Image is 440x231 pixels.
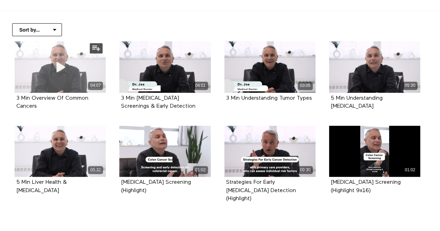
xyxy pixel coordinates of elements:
strong: 5 Min Understanding Colorectal Cancer [331,96,383,109]
a: 3 Min Overview Of Common Cancers [16,96,88,109]
a: Strategies For Early Cancer Detection (Highlight) 00:30 [224,126,315,177]
a: 5 Min Liver Health & Cancer 05:32 [15,126,106,177]
strong: Strategies For Early Cancer Detection (Highlight) [226,180,296,201]
div: 01:02 [193,166,208,174]
a: [MEDICAL_DATA] Screening (Highlight 9x16) [331,180,401,193]
a: Colon Cancer Screening (Highlight) 01:02 [119,126,210,177]
div: 01:02 [402,166,417,174]
a: Colon Cancer Screening (Highlight 9x16) 01:02 [329,126,420,177]
div: 03:05 [298,82,313,90]
div: 05:30 [402,82,417,90]
a: 3 Min Understanding Tumor Types [226,96,312,101]
a: 5 Min Understanding [MEDICAL_DATA] [331,96,383,109]
div: 05:32 [88,166,103,174]
strong: Colon Cancer Screening (Highlight 9x16) [331,180,401,193]
a: Strategies For Early [MEDICAL_DATA] Detection (Highlight) [226,180,296,201]
div: 04:07 [88,82,103,90]
a: 5 Min Liver Health & [MEDICAL_DATA] [16,180,67,193]
a: 3 Min Overview Of Common Cancers 04:07 [15,41,106,93]
button: Add to my list [90,43,103,53]
div: 00:30 [298,166,313,174]
strong: Colon Cancer Screening (Highlight) [121,180,191,193]
a: 5 Min Understanding Colorectal Cancer 05:30 [329,41,420,93]
strong: 5 Min Liver Health & Cancer [16,180,67,193]
a: [MEDICAL_DATA] Screening (Highlight) [121,180,191,193]
a: 3 Min Understanding Tumor Types 03:05 [224,41,315,93]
